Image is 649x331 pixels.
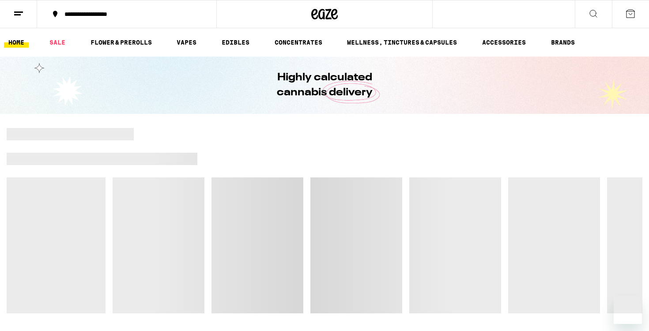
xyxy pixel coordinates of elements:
a: ACCESSORIES [478,37,530,48]
a: BRANDS [547,37,579,48]
a: WELLNESS, TINCTURES & CAPSULES [343,37,461,48]
a: CONCENTRATES [270,37,327,48]
h1: Highly calculated cannabis delivery [252,70,397,100]
a: VAPES [172,37,201,48]
a: FLOWER & PREROLLS [86,37,156,48]
a: EDIBLES [217,37,254,48]
a: SALE [45,37,70,48]
iframe: Button to launch messaging window [614,296,642,324]
a: HOME [4,37,29,48]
